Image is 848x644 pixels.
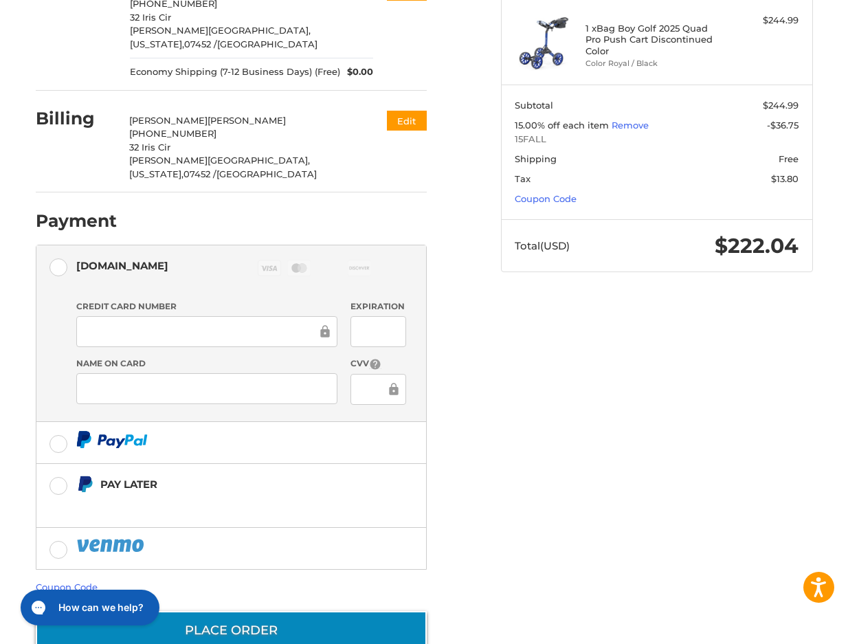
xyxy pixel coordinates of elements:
[387,111,427,131] button: Edit
[350,300,406,313] label: Expiration
[76,254,168,277] div: [DOMAIN_NAME]
[129,168,183,179] span: [US_STATE],
[129,142,170,153] span: 32 Iris Cir
[130,12,171,23] span: 32 Iris Cir
[515,153,557,164] span: Shipping
[350,357,406,370] label: CVV
[208,115,286,126] span: [PERSON_NAME]
[515,120,612,131] span: 15.00% off each item
[515,100,553,111] span: Subtotal
[76,431,148,448] img: PayPal icon
[779,153,799,164] span: Free
[130,65,340,79] span: Economy Shipping (7-12 Business Days) (Free)
[216,168,317,179] span: [GEOGRAPHIC_DATA]
[14,585,164,630] iframe: Gorgias live chat messenger
[515,193,577,204] a: Coupon Code
[130,25,311,36] span: [PERSON_NAME][GEOGRAPHIC_DATA],
[612,120,649,131] a: Remove
[129,115,208,126] span: [PERSON_NAME]
[763,100,799,111] span: $244.99
[184,38,217,49] span: 07452 /
[36,108,116,129] h2: Billing
[217,38,317,49] span: [GEOGRAPHIC_DATA]
[767,120,799,131] span: -$36.75
[76,476,93,493] img: Pay Later icon
[340,65,373,79] span: $0.00
[76,498,364,511] iframe: PayPal Message 1
[515,239,570,252] span: Total (USD)
[130,38,184,49] span: [US_STATE],
[129,128,216,139] span: [PHONE_NUMBER]
[76,537,146,554] img: PayPal icon
[183,168,216,179] span: 07452 /
[36,210,117,232] h2: Payment
[585,58,724,69] li: Color Royal / Black
[76,300,337,313] label: Credit Card Number
[36,581,98,592] a: Coupon Code
[100,473,364,496] div: Pay Later
[76,357,337,370] label: Name on Card
[515,173,531,184] span: Tax
[771,173,799,184] span: $13.80
[129,155,310,166] span: [PERSON_NAME][GEOGRAPHIC_DATA],
[515,133,799,146] span: 15FALL
[715,233,799,258] span: $222.04
[585,23,724,56] h4: 1 x Bag Boy Golf 2025 Quad Pro Push Cart Discontinued Color
[728,14,799,27] div: $244.99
